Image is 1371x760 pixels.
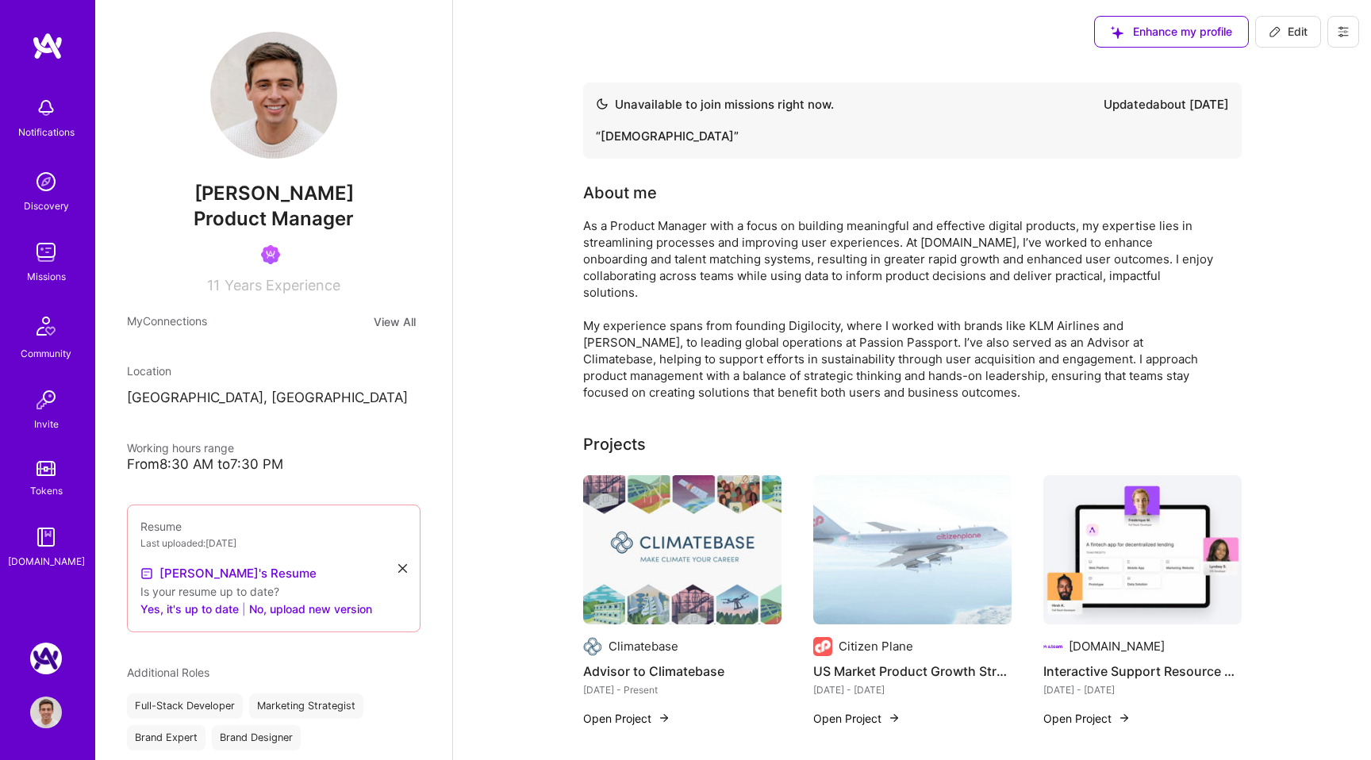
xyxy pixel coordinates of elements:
div: As a Product Manager with a focus on building meaningful and effective digital products, my exper... [583,217,1218,401]
span: Working hours range [127,441,234,455]
img: teamwork [30,236,62,268]
div: Citizen Plane [839,638,913,654]
button: Open Project [583,710,670,727]
span: [PERSON_NAME] [127,182,421,205]
span: My Connections [127,313,207,331]
span: | [242,601,246,617]
h4: Interactive Support Resource — [DOMAIN_NAME] [1043,661,1242,681]
img: A.Team: Google Calendar Integration Testing [30,643,62,674]
span: Additional Roles [127,666,209,679]
span: Product Manager [194,207,354,230]
img: arrow-right [658,712,670,724]
div: About me [583,181,657,205]
img: User Avatar [30,697,62,728]
div: Discovery [24,198,69,214]
div: Invite [34,416,59,432]
div: Is your resume up to date? [140,583,407,600]
img: Invite [30,384,62,416]
span: Edit [1269,24,1308,40]
img: Community [27,307,65,345]
div: Updated about [DATE] [1104,95,1229,114]
div: [DATE] - [DATE] [1043,681,1242,698]
img: logo [32,32,63,60]
i: icon Close [398,564,407,573]
div: Full-Stack Developer [127,693,243,719]
img: Resume [140,567,153,580]
span: 11 [207,277,220,294]
p: [GEOGRAPHIC_DATA], [GEOGRAPHIC_DATA] [127,389,421,408]
div: [DATE] - Present [583,681,782,698]
button: Enhance my profile [1094,16,1249,48]
img: Availability [596,98,609,110]
div: [DOMAIN_NAME] [8,553,85,570]
a: User Avatar [26,697,66,728]
button: Open Project [813,710,901,727]
img: Advisor to Climatebase [583,475,782,624]
img: discovery [30,166,62,198]
div: Last uploaded: [DATE] [140,535,407,551]
img: arrow-right [1118,712,1131,724]
div: Climatebase [609,638,678,654]
button: Yes, it's up to date [140,600,239,619]
a: [PERSON_NAME]'s Resume [140,564,317,583]
img: Company logo [813,637,832,656]
h4: US Market Product Growth Strategy [813,661,1012,681]
img: bell [30,92,62,124]
a: A.Team: Google Calendar Integration Testing [26,643,66,674]
span: Years Experience [225,277,340,294]
span: Enhance my profile [1111,24,1232,40]
button: No, upload new version [249,600,372,619]
img: Company logo [583,637,602,656]
img: Been on Mission [261,245,280,264]
div: Marketing Strategist [249,693,363,719]
div: From 8:30 AM to 7:30 PM [127,456,421,473]
i: icon SuggestedTeams [1111,26,1123,39]
img: arrow-right [888,712,901,724]
img: tokens [36,461,56,476]
div: Missions [27,268,66,285]
div: [DATE] - [DATE] [813,681,1012,698]
div: Brand Designer [212,725,301,750]
button: View All [369,313,421,331]
img: User Avatar [210,32,337,159]
div: Tokens [30,482,63,499]
img: Interactive Support Resource — A.Guide [1043,475,1242,624]
img: Company logo [1043,637,1062,656]
button: Edit [1255,16,1321,48]
div: [DOMAIN_NAME] [1069,638,1165,654]
div: Community [21,345,71,362]
div: Unavailable to join missions right now. [596,95,834,114]
div: Location [127,363,421,379]
button: Open Project [1043,710,1131,727]
span: Resume [140,520,182,533]
div: Projects [583,432,646,456]
img: US Market Product Growth Strategy [813,475,1012,624]
h4: Advisor to Climatebase [583,661,782,681]
div: Brand Expert [127,725,205,750]
img: guide book [30,521,62,553]
div: Notifications [18,124,75,140]
div: “ [DEMOGRAPHIC_DATA] ” [596,127,1229,146]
